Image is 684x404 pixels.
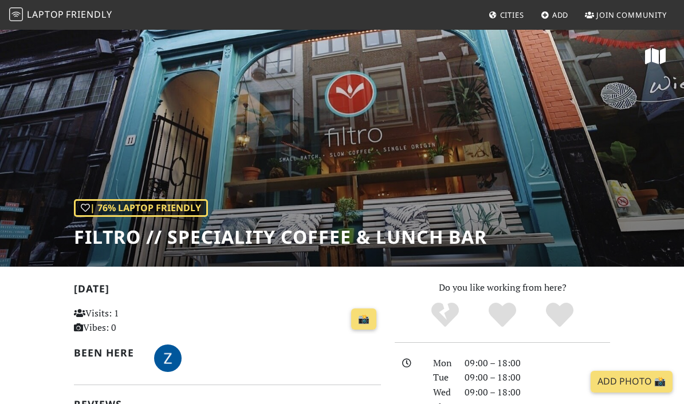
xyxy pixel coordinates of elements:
h2: [DATE] [74,283,381,299]
h2: Been here [74,347,140,359]
div: Mon [426,356,458,371]
div: 09:00 – 18:00 [458,356,617,371]
span: Laptop [27,8,64,21]
a: Add Photo 📸 [591,371,673,393]
span: Join Community [596,10,667,20]
span: foodzoen [154,351,182,363]
h1: Filtro // Speciality Coffee & Lunch Bar [74,226,487,248]
img: LaptopFriendly [9,7,23,21]
a: LaptopFriendly LaptopFriendly [9,5,112,25]
div: No [416,301,474,330]
p: Visits: 1 Vibes: 0 [74,306,167,335]
p: Do you like working from here? [395,280,610,295]
span: Friendly [66,8,112,21]
img: 5063-zoe.jpg [154,344,182,372]
a: Join Community [580,5,671,25]
span: Cities [500,10,524,20]
div: Definitely! [531,301,588,330]
div: | 76% Laptop Friendly [74,199,208,217]
a: Add [536,5,573,25]
a: 📸 [351,308,376,330]
span: Add [552,10,569,20]
a: Cities [484,5,529,25]
div: 09:00 – 18:00 [458,385,617,400]
div: Wed [426,385,458,400]
div: Tue [426,370,458,385]
div: 09:00 – 18:00 [458,370,617,385]
div: Yes [474,301,531,330]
